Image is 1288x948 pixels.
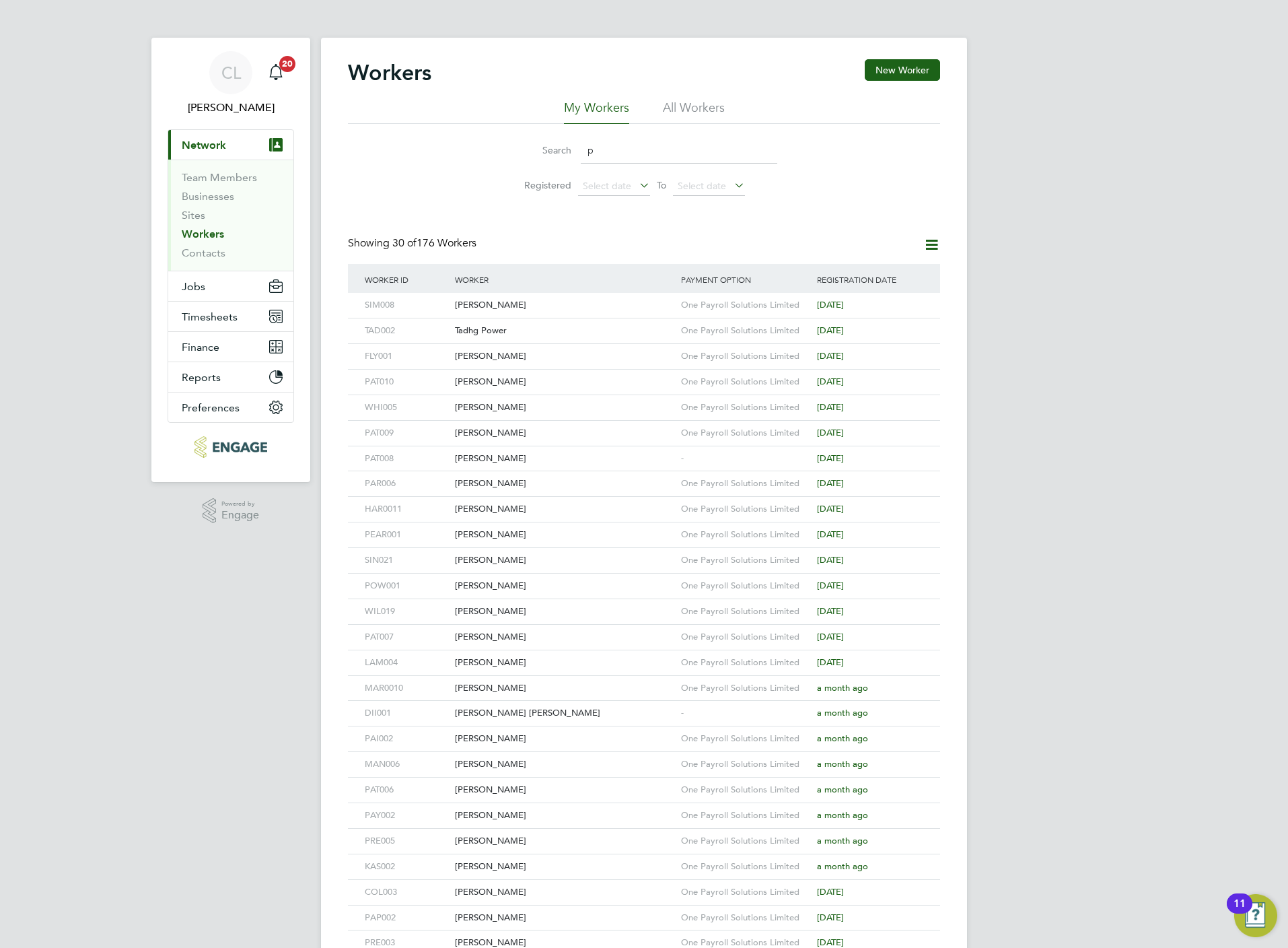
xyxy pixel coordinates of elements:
div: [PERSON_NAME] [452,497,678,522]
span: a month ago [817,758,868,770]
div: One Payroll Solutions Limited [678,829,814,854]
a: Contacts [182,246,225,259]
h2: Workers [348,59,431,86]
a: POW001[PERSON_NAME]One Payroll Solutions Limited[DATE] [361,573,927,584]
img: protechltd-logo-retina.png [194,436,266,458]
div: [PERSON_NAME] [452,803,678,828]
label: Registered [511,179,571,191]
div: POW001 [361,574,452,599]
span: [DATE] [817,299,844,310]
div: [PERSON_NAME] [452,599,678,624]
span: Preferences [182,401,240,414]
span: Timesheets [182,310,238,323]
a: Sites [182,209,205,222]
div: LAM004 [361,650,452,675]
div: Payment Option [678,264,814,295]
div: One Payroll Solutions Limited [678,778,814,803]
div: One Payroll Solutions Limited [678,803,814,828]
div: PEAR001 [361,522,452,547]
a: TAD002Tadhg PowerOne Payroll Solutions Limited[DATE] [361,318,927,329]
a: Powered byEngage [203,498,260,524]
a: PAT008[PERSON_NAME]-[DATE] [361,446,927,457]
div: [PERSON_NAME] [452,726,678,751]
div: One Payroll Solutions Limited [678,906,814,930]
div: [PERSON_NAME] [452,395,678,420]
a: Workers [182,228,224,240]
div: 11 [1233,904,1246,921]
span: 30 of [392,236,417,250]
div: One Payroll Solutions Limited [678,318,814,343]
a: WIL019[PERSON_NAME]One Payroll Solutions Limited[DATE] [361,599,927,610]
div: One Payroll Solutions Limited [678,625,814,650]
a: PEAR001[PERSON_NAME]One Payroll Solutions Limited[DATE] [361,522,927,533]
span: [DATE] [817,452,844,464]
div: [PERSON_NAME] [452,829,678,854]
div: PAT008 [361,446,452,471]
span: CL [221,64,241,81]
span: [DATE] [817,427,844,438]
span: a month ago [817,707,868,718]
div: TAD002 [361,318,452,343]
nav: Main navigation [151,38,310,482]
div: Showing [348,236,479,250]
span: [DATE] [817,937,844,948]
div: [PERSON_NAME] [452,293,678,318]
span: To [653,176,670,194]
div: WHI005 [361,395,452,420]
a: PAI002[PERSON_NAME]One Payroll Solutions Limiteda month ago [361,726,927,737]
span: [DATE] [817,529,844,540]
div: [PERSON_NAME] [452,752,678,777]
a: PAY002[PERSON_NAME]One Payroll Solutions Limiteda month ago [361,803,927,814]
div: [PERSON_NAME] [452,446,678,471]
a: PRE005[PERSON_NAME]One Payroll Solutions Limiteda month ago [361,828,927,840]
button: Preferences [168,393,293,422]
span: Finance [182,341,219,353]
a: SIM008[PERSON_NAME]One Payroll Solutions Limited[DATE] [361,292,927,304]
div: PAY002 [361,803,452,828]
div: [PERSON_NAME] [452,471,678,496]
input: Name, email or phone number [581,137,777,164]
div: Tadhg Power [452,318,678,343]
div: PAP002 [361,906,452,930]
div: PRE005 [361,829,452,854]
span: [DATE] [817,554,844,566]
span: Network [182,139,226,151]
span: [DATE] [817,631,844,642]
div: SIN021 [361,548,452,573]
div: [PERSON_NAME] [452,421,678,446]
div: PAT006 [361,778,452,803]
a: Businesses [182,190,234,203]
div: PAT010 [361,370,452,395]
div: One Payroll Solutions Limited [678,574,814,599]
span: Select date [678,180,726,192]
div: One Payroll Solutions Limited [678,370,814,395]
div: [PERSON_NAME] [452,650,678,675]
a: PAR006[PERSON_NAME]One Payroll Solutions Limited[DATE] [361,471,927,482]
span: [DATE] [817,376,844,387]
div: MAR0010 [361,676,452,701]
span: [DATE] [817,401,844,413]
span: a month ago [817,784,868,795]
div: One Payroll Solutions Limited [678,880,814,905]
div: KAS002 [361,854,452,879]
div: [PERSON_NAME] [452,625,678,650]
div: PAR006 [361,471,452,496]
a: MAR0010[PERSON_NAME]One Payroll Solutions Limiteda month ago [361,675,927,687]
a: PAP002[PERSON_NAME]One Payroll Solutions Limited[DATE] [361,905,927,916]
a: DII001[PERSON_NAME] [PERSON_NAME]-a month ago [361,700,927,712]
div: FLY001 [361,344,452,369]
div: MAN006 [361,752,452,777]
div: One Payroll Solutions Limited [678,344,814,369]
div: [PERSON_NAME] [452,548,678,573]
div: Network [168,160,293,271]
a: PAT007[PERSON_NAME]One Payroll Solutions Limited[DATE] [361,624,927,636]
div: [PERSON_NAME] [452,676,678,701]
span: Chloe Lyons [168,100,294,116]
a: PAT006[PERSON_NAME]One Payroll Solutions Limiteda month ago [361,777,927,788]
div: [PERSON_NAME] [452,370,678,395]
a: FLY001[PERSON_NAME]One Payroll Solutions Limited[DATE] [361,343,927,355]
div: PAT007 [361,625,452,650]
button: Open Resource Center, 11 new notifications [1234,894,1277,937]
div: [PERSON_NAME] [452,344,678,369]
a: LAM004[PERSON_NAME]One Payroll Solutions Limited[DATE] [361,650,927,661]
